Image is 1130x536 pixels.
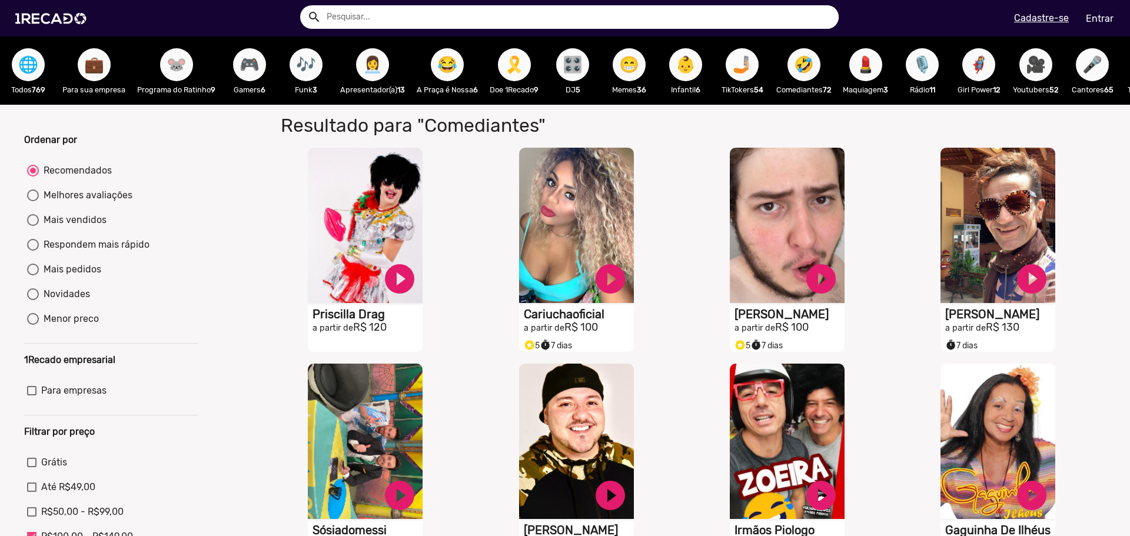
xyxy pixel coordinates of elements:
h2: R$ 120 [313,321,423,334]
h2: R$ 100 [734,321,845,334]
button: 👶 [669,48,702,81]
button: 🎙️ [906,48,939,81]
button: 🤣 [787,48,820,81]
span: R$50,00 - R$99,00 [41,505,124,519]
div: Melhores avaliações [39,188,132,202]
p: Para sua empresa [62,84,125,95]
span: 💄 [856,48,876,81]
span: 😂 [437,48,457,81]
p: Infantil [663,84,708,95]
a: play_circle_filled [1014,478,1049,513]
span: 😁 [619,48,639,81]
video: S1RECADO vídeos dedicados para fãs e empresas [519,364,634,519]
video: S1RECADO vídeos dedicados para fãs e empresas [940,148,1055,303]
button: 🎗️ [498,48,531,81]
a: play_circle_filled [803,261,839,297]
i: timer [750,337,762,351]
p: DJ [550,84,595,95]
b: 13 [397,85,405,94]
p: Gamers [227,84,272,95]
h2: R$ 130 [945,321,1055,334]
small: a partir de [313,323,353,333]
p: A Praça é Nossa [417,84,478,95]
div: Novidades [39,287,90,301]
mat-icon: Example home icon [307,10,321,24]
button: 🎥 [1019,48,1052,81]
b: 72 [823,85,831,94]
small: timer [945,339,956,351]
video: S1RECADO vídeos dedicados para fãs e empresas [308,364,423,519]
span: 7 dias [540,341,572,351]
b: 9 [534,85,539,94]
p: Maquiagem [843,84,888,95]
a: Entrar [1078,8,1121,29]
small: a partir de [945,323,986,333]
button: 🎛️ [556,48,589,81]
button: Example home icon [303,6,324,26]
small: timer [750,339,762,351]
p: TikTokers [720,84,765,95]
button: 🤳🏼 [726,48,759,81]
b: 65 [1104,85,1114,94]
p: Doe 1Recado [490,84,539,95]
span: 👶 [676,48,696,81]
p: Memes [607,84,652,95]
h2: R$ 100 [524,321,634,334]
small: a partir de [734,323,775,333]
b: 11 [929,85,935,94]
b: 9 [211,85,215,94]
a: play_circle_filled [593,261,628,297]
div: Recomendados [39,164,112,178]
p: Rádio [900,84,945,95]
i: Selo super talento [734,337,746,351]
a: play_circle_filled [593,478,628,513]
p: Cantores [1070,84,1115,95]
span: 7 dias [945,341,978,351]
span: 🌐 [18,48,38,81]
span: 🤣 [794,48,814,81]
b: 6 [261,85,265,94]
span: 🎮 [240,48,260,81]
button: 🐭 [160,48,193,81]
b: 6 [473,85,478,94]
b: 1Recado empresarial [24,354,115,365]
b: Ordenar por [24,134,77,145]
span: 👩‍💼 [363,48,383,81]
b: 3 [313,85,317,94]
p: Apresentador(a) [340,84,405,95]
b: 5 [576,85,580,94]
video: S1RECADO vídeos dedicados para fãs e empresas [730,148,845,303]
div: Menor preco [39,312,99,326]
video: S1RECADO vídeos dedicados para fãs e empresas [730,364,845,519]
button: 💼 [78,48,111,81]
span: 🎛️ [563,48,583,81]
a: play_circle_filled [803,478,839,513]
button: 🎤 [1076,48,1109,81]
b: 3 [883,85,888,94]
b: 12 [993,85,1000,94]
b: 6 [696,85,700,94]
p: Programa do Ratinho [137,84,215,95]
p: Girl Power [956,84,1001,95]
span: 7 dias [750,341,783,351]
div: Mais pedidos [39,262,101,277]
i: timer [540,337,551,351]
span: Para empresas [41,384,107,398]
h1: Cariuchaoficial [524,307,634,321]
span: Grátis [41,455,67,470]
u: Cadastre-se [1014,12,1069,24]
span: 🦸‍♀️ [969,48,989,81]
span: Até R$49,00 [41,480,95,494]
p: Funk [284,84,328,95]
button: 💄 [849,48,882,81]
small: stars [524,339,535,351]
small: stars [734,339,746,351]
p: Comediantes [776,84,831,95]
video: S1RECADO vídeos dedicados para fãs e empresas [308,148,423,303]
p: Todos [6,84,51,95]
a: play_circle_filled [382,261,417,297]
span: 🐭 [167,48,187,81]
button: 🌐 [12,48,45,81]
div: Mais vendidos [39,213,107,227]
b: Filtrar por preço [24,426,95,437]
